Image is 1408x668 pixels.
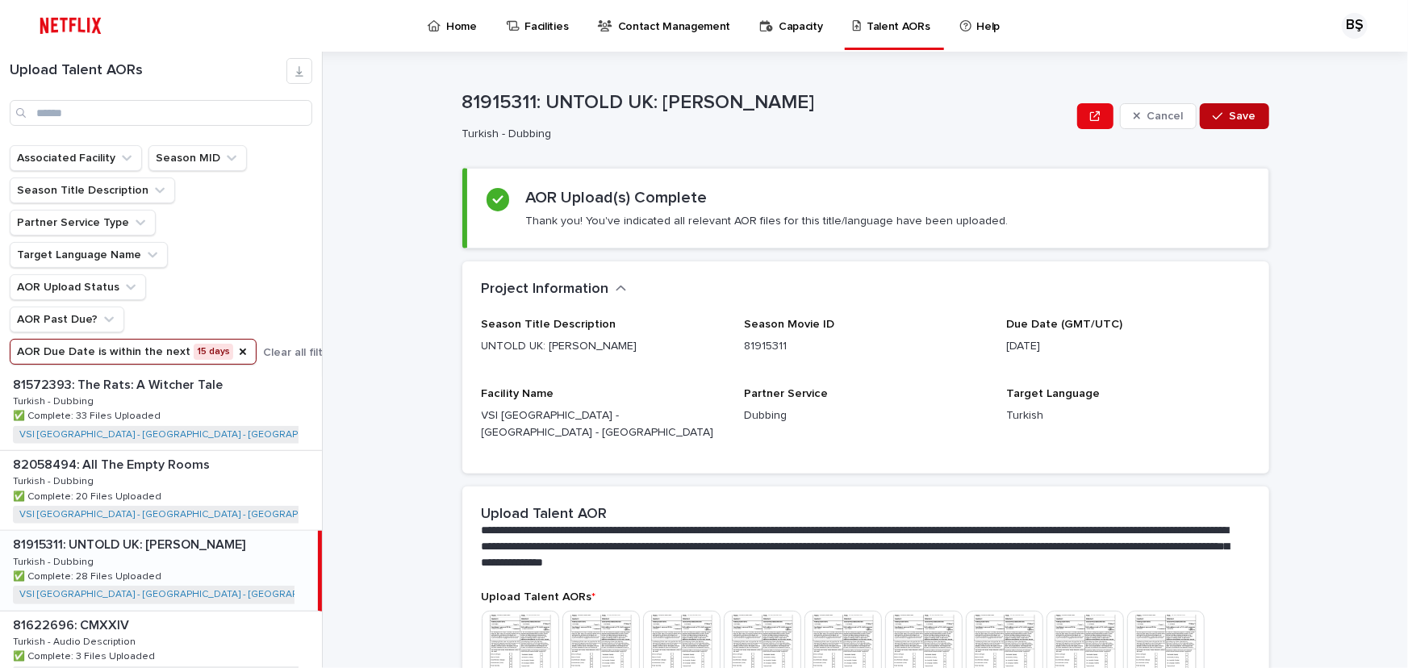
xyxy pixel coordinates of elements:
button: Partner Service Type [10,210,156,236]
p: Thank you! You've indicated all relevant AOR files for this title/language have been uploaded. [525,214,1008,228]
button: Cancel [1120,103,1197,129]
h1: Upload Talent AORs [10,62,286,80]
p: Turkish - Dubbing [13,393,97,407]
a: VSI [GEOGRAPHIC_DATA] - [GEOGRAPHIC_DATA] - [GEOGRAPHIC_DATA] [19,589,346,600]
div: BŞ [1342,13,1368,39]
p: 82058494: All The Empty Rooms [13,454,213,473]
p: ✅ Complete: 3 Files Uploaded [13,648,158,662]
button: Save [1200,103,1268,129]
p: Turkish - Dubbing [462,127,1065,141]
h2: Project Information [482,281,609,299]
p: 81572393: The Rats: A Witcher Tale [13,374,226,393]
p: 81915311 [744,338,987,355]
button: AOR Upload Status [10,274,146,300]
h2: AOR Upload(s) Complete [525,188,707,207]
p: Turkish - Dubbing [13,553,97,568]
button: Clear all filters [257,340,340,365]
span: Target Language [1006,388,1100,399]
p: Dubbing [744,407,987,424]
p: Turkish - Audio Description [13,633,139,648]
a: VSI [GEOGRAPHIC_DATA] - [GEOGRAPHIC_DATA] - [GEOGRAPHIC_DATA] [19,509,346,520]
span: Season Title Description [482,319,616,330]
p: ✅ Complete: 28 Files Uploaded [13,568,165,582]
span: Due Date (GMT/UTC) [1006,319,1122,330]
span: Upload Talent AORs [482,591,596,603]
input: Search [10,100,312,126]
span: Cancel [1147,111,1183,122]
span: Facility Name [482,388,554,399]
p: VSI [GEOGRAPHIC_DATA] - [GEOGRAPHIC_DATA] - [GEOGRAPHIC_DATA] [482,407,725,441]
p: 81915311: UNTOLD UK: [PERSON_NAME] [462,91,1072,115]
p: 81915311: UNTOLD UK: [PERSON_NAME] [13,534,249,553]
a: VSI [GEOGRAPHIC_DATA] - [GEOGRAPHIC_DATA] - [GEOGRAPHIC_DATA] [19,429,346,440]
p: ✅ Complete: 20 Files Uploaded [13,488,165,503]
button: Season Title Description [10,177,175,203]
button: AOR Past Due? [10,307,124,332]
button: AOR Due Date [10,339,257,365]
button: Season MID [148,145,247,171]
button: Target Language Name [10,242,168,268]
span: Season Movie ID [744,319,834,330]
p: 81622696: CMXXIV [13,615,132,633]
span: Clear all filters [263,347,340,358]
button: Project Information [482,281,627,299]
p: Turkish [1006,407,1249,424]
span: Save [1230,111,1256,122]
h2: Upload Talent AOR [482,506,608,524]
p: [DATE] [1006,338,1249,355]
p: Turkish - Dubbing [13,473,97,487]
p: UNTOLD UK: [PERSON_NAME] [482,338,725,355]
p: ✅ Complete: 33 Files Uploaded [13,407,164,422]
img: ifQbXi3ZQGMSEF7WDB7W [32,10,109,42]
span: Partner Service [744,388,828,399]
button: Associated Facility [10,145,142,171]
